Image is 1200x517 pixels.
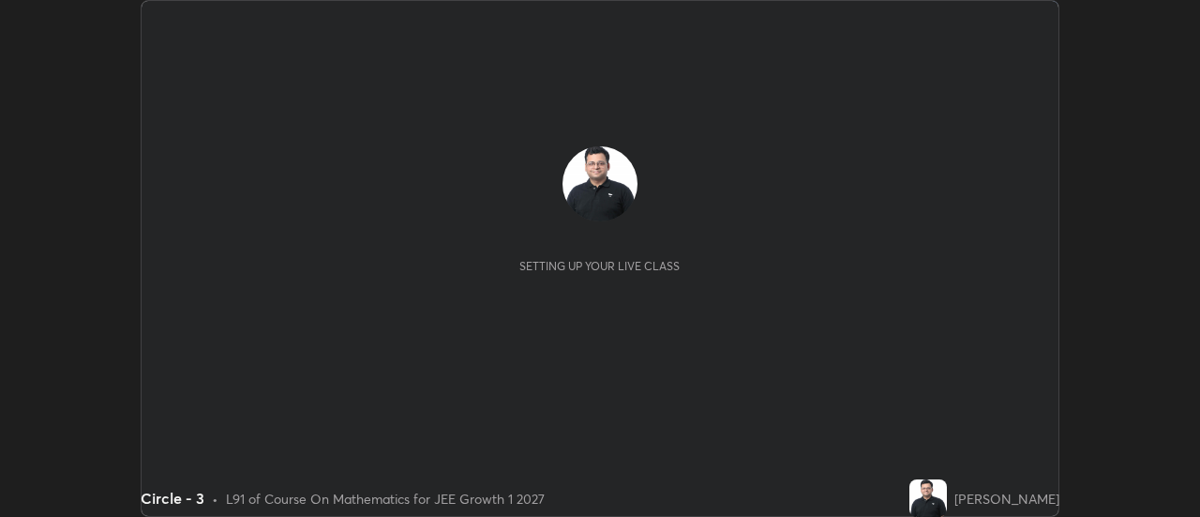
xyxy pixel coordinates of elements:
div: L91 of Course On Mathematics for JEE Growth 1 2027 [226,489,545,509]
div: [PERSON_NAME] [954,489,1059,509]
div: • [212,489,218,509]
img: b4f817cce9984ba09e1777588c900f31.jpg [562,146,637,221]
img: b4f817cce9984ba09e1777588c900f31.jpg [909,479,947,517]
div: Circle - 3 [141,487,204,509]
div: Setting up your live class [519,259,680,273]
